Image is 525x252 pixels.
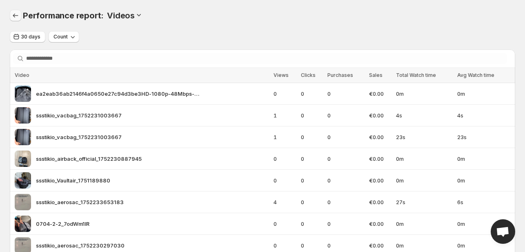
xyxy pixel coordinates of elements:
[301,198,323,206] span: 0
[369,155,391,163] span: €0.00
[21,34,40,40] span: 30 days
[327,176,364,184] span: 0
[274,198,296,206] span: 4
[49,31,79,43] button: Count
[301,72,316,78] span: Clicks
[457,176,510,184] span: 0m
[491,219,515,244] div: Open chat
[396,111,452,119] span: 4s
[301,111,323,119] span: 0
[396,72,436,78] span: Total Watch time
[301,90,323,98] span: 0
[327,198,364,206] span: 0
[107,11,135,20] h3: Videos
[15,151,31,167] img: ssstikio_airback_official_1752230887945
[369,90,391,98] span: €0.00
[15,216,31,232] img: 0704-2-2_7odWm1lR
[327,241,364,250] span: 0
[15,129,31,145] img: ssstikio_vacbag_1752231003667
[396,198,452,206] span: 27s
[301,220,323,228] span: 0
[369,220,391,228] span: €0.00
[327,155,364,163] span: 0
[15,107,31,124] img: ssstikio_vacbag_1752231003667
[301,176,323,184] span: 0
[369,111,391,119] span: €0.00
[457,90,510,98] span: 0m
[396,155,452,163] span: 0m
[36,220,89,228] span: 0704-2-2_7odWm1lR
[15,194,31,210] img: ssstikio_aerosac_1752233653183
[53,34,68,40] span: Count
[274,111,296,119] span: 1
[396,90,452,98] span: 0m
[274,220,296,228] span: 0
[396,220,452,228] span: 0m
[457,155,510,163] span: 0m
[327,133,364,141] span: 0
[36,90,199,98] span: ea2eab36ab2146f4a0650e27c94d3be3HD-1080p-48Mbps-37459007
[369,198,391,206] span: €0.00
[369,133,391,141] span: €0.00
[327,220,364,228] span: 0
[327,111,364,119] span: 0
[36,241,125,250] span: ssstikio_aerosac_1752230297030
[36,111,122,119] span: ssstikio_vacbag_1752231003667
[327,72,353,78] span: Purchases
[274,72,289,78] span: Views
[301,241,323,250] span: 0
[396,133,452,141] span: 23s
[10,31,45,43] button: 30 days
[15,85,31,102] img: ea2eab36ab2146f4a0650e27c94d3be3HD-1080p-48Mbps-37459007
[274,90,296,98] span: 0
[274,176,296,184] span: 0
[274,133,296,141] span: 1
[15,72,29,78] span: Video
[23,11,104,20] span: Performance report:
[36,133,122,141] span: ssstikio_vacbag_1752231003667
[369,176,391,184] span: €0.00
[457,133,510,141] span: 23s
[274,241,296,250] span: 0
[369,241,391,250] span: €0.00
[369,72,383,78] span: Sales
[36,198,124,206] span: ssstikio_aerosac_1752233653183
[396,241,452,250] span: 0m
[36,155,142,163] span: ssstikio_airback_official_1752230887945
[457,241,510,250] span: 0m
[301,155,323,163] span: 0
[10,10,21,21] button: Performance report
[457,111,510,119] span: 4s
[396,176,452,184] span: 0m
[36,176,110,184] span: ssstikio_Vaultair_1751189880
[327,90,364,98] span: 0
[274,155,296,163] span: 0
[457,198,510,206] span: 6s
[301,133,323,141] span: 0
[15,172,31,189] img: ssstikio_Vaultair_1751189880
[457,72,494,78] span: Avg Watch time
[457,220,510,228] span: 0m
